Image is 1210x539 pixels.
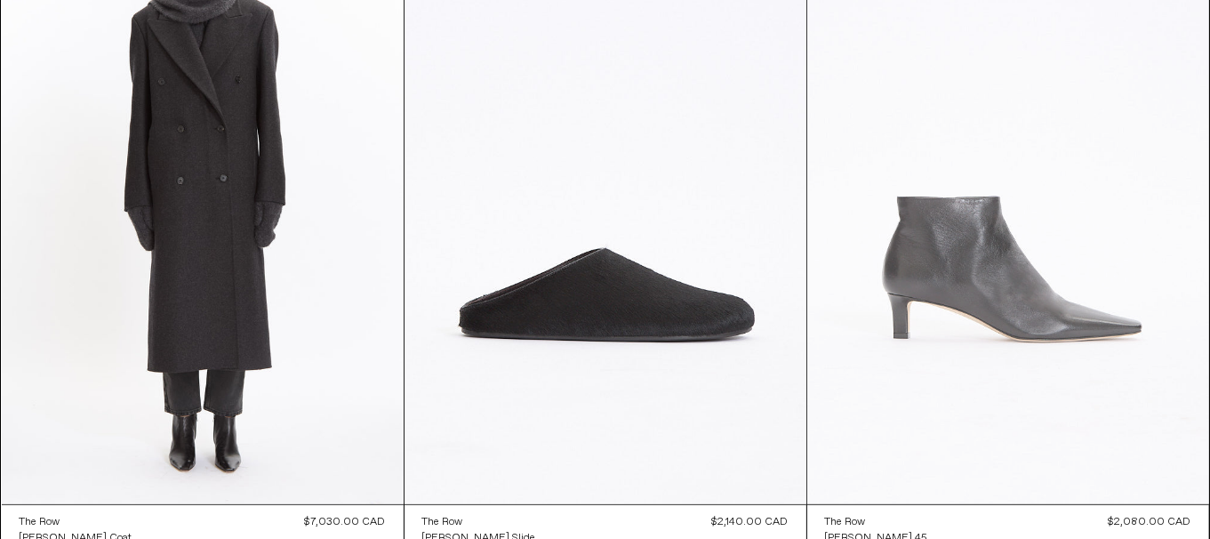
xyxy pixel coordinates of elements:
div: $2,140.00 CAD [712,514,789,530]
div: The Row [825,515,866,530]
div: The Row [20,515,60,530]
div: $7,030.00 CAD [305,514,386,530]
a: The Row [20,514,132,530]
a: The Row [825,514,928,530]
div: $2,080.00 CAD [1109,514,1191,530]
div: The Row [422,515,463,530]
a: The Row [422,514,536,530]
